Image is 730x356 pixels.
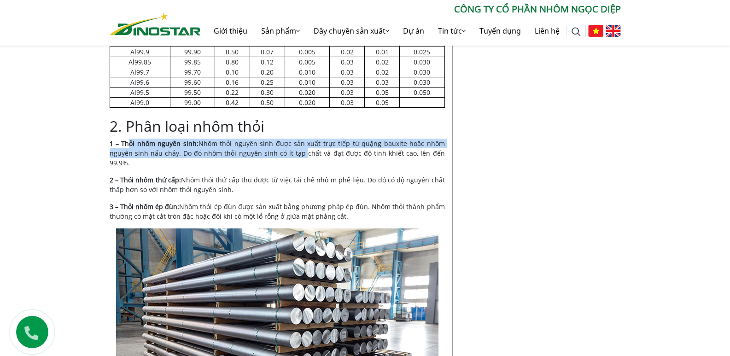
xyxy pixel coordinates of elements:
[285,87,330,97] td: 0.020
[250,87,285,97] td: 0.30
[400,77,444,87] td: 0.030
[110,47,170,57] td: Al99.9
[330,67,365,77] td: 0.03
[110,202,445,221] p: Nhôm thỏi ép đùn được sản xuất bằng phương pháp ép đùn. Nhôm thỏi thành phẩm thường có mặt cắt tr...
[215,57,250,67] td: 0.80
[572,27,581,36] img: search
[307,16,396,46] a: Dây chuyền sản xuất
[110,139,445,168] p: Nhôm thỏi nguyên sinh được sản xuất trực tiếp từ quặng bauxite hoặc nhôm nguyên sinh nấu chảy. Do...
[215,47,250,57] td: 0.50
[400,47,444,57] td: 0.025
[110,57,170,67] td: Al99.85
[365,97,400,107] td: 0.05
[285,67,330,77] td: 0.010
[201,2,621,16] p: CÔNG TY CỔ PHẦN NHÔM NGỌC DIỆP
[365,47,400,57] td: 0.01
[330,87,365,97] td: 0.03
[110,175,445,194] p: Nhôm thỏi thứ cấp thu được từ việc tái chế nhô m phế liệu. Do đó có độ nguyên chất thấp hơn so vớ...
[110,87,170,97] td: Al99.5
[285,77,330,87] td: 0.010
[365,57,400,67] td: 0.02
[170,57,215,67] td: 99.85
[215,87,250,97] td: 0.22
[250,97,285,107] td: 0.50
[254,16,307,46] a: Sản phẩm
[215,67,250,77] td: 0.10
[528,16,566,46] a: Liên hệ
[588,25,603,37] img: Tiếng Việt
[400,87,444,97] td: 0.050
[400,67,444,77] td: 0.030
[606,25,621,37] img: English
[110,12,201,35] img: Nhôm Dinostar
[431,16,473,46] a: Tin tức
[110,117,445,135] h2: 2. Phân loại nhôm thỏi
[330,97,365,107] td: 0.03
[330,77,365,87] td: 0.03
[365,77,400,87] td: 0.03
[250,67,285,77] td: 0.20
[215,77,250,87] td: 0.16
[473,16,528,46] a: Tuyển dụng
[110,202,180,211] strong: 3 – Thỏi nhôm ép đùn:
[170,47,215,57] td: 99.90
[250,77,285,87] td: 0.25
[285,47,330,57] td: 0.005
[207,16,254,46] a: Giới thiệu
[170,97,215,107] td: 99.00
[285,97,330,107] td: 0.020
[400,57,444,67] td: 0.030
[170,87,215,97] td: 99.50
[250,47,285,57] td: 0.07
[170,67,215,77] td: 99.70
[365,67,400,77] td: 0.02
[365,87,400,97] td: 0.05
[170,77,215,87] td: 99.60
[110,139,199,148] strong: 1 – Thỏi nhôm nguyên sinh:
[110,77,170,87] td: Al99.6
[110,97,170,107] td: Al99.0
[215,97,250,107] td: 0.42
[396,16,431,46] a: Dự án
[330,47,365,57] td: 0.02
[285,57,330,67] td: 0.005
[110,67,170,77] td: Al99.7
[330,57,365,67] td: 0.03
[250,57,285,67] td: 0.12
[110,175,181,184] strong: 2 – Thỏi nhôm thứ cấp:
